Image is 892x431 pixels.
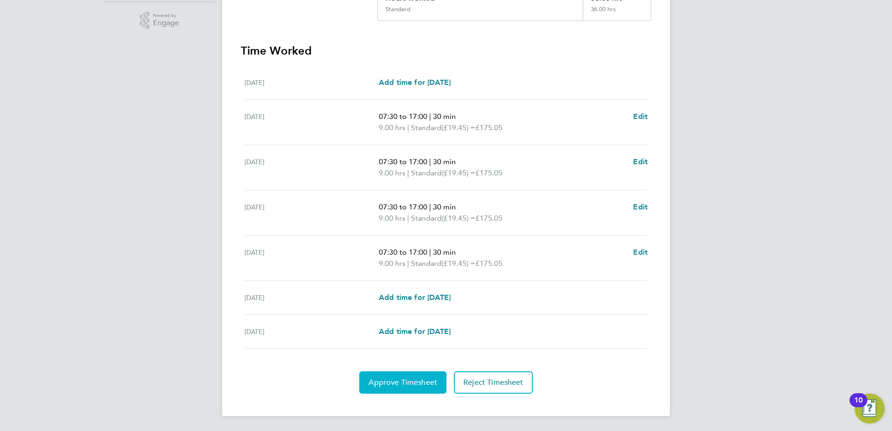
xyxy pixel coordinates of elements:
span: | [429,248,431,257]
div: [DATE] [244,156,379,179]
span: | [429,112,431,121]
div: [DATE] [244,111,379,133]
div: [DATE] [244,247,379,269]
span: Edit [633,157,648,166]
span: 9.00 hrs [379,123,405,132]
span: (£19.45) = [442,168,475,177]
a: Edit [633,156,648,167]
span: | [429,157,431,166]
span: Engage [153,19,179,27]
h3: Time Worked [241,43,651,58]
span: 30 min [433,157,456,166]
button: Reject Timesheet [454,371,533,394]
span: £175.05 [475,214,502,222]
span: £175.05 [475,259,502,268]
span: 30 min [433,202,456,211]
span: 30 min [433,248,456,257]
div: [DATE] [244,292,379,303]
span: (£19.45) = [442,259,475,268]
a: Edit [633,247,648,258]
div: [DATE] [244,77,379,88]
span: £175.05 [475,168,502,177]
span: Add time for [DATE] [379,293,451,302]
span: 07:30 to 17:00 [379,248,427,257]
div: [DATE] [244,326,379,337]
div: 10 [854,400,863,412]
span: Add time for [DATE] [379,327,451,336]
a: Add time for [DATE] [379,326,451,337]
span: 30 min [433,112,456,121]
span: Standard [411,167,442,179]
button: Open Resource Center, 10 new notifications [855,394,885,424]
span: Edit [633,202,648,211]
span: Reject Timesheet [463,378,523,387]
span: (£19.45) = [442,123,475,132]
span: Powered by [153,12,179,20]
span: | [407,259,409,268]
a: Add time for [DATE] [379,292,451,303]
span: Add time for [DATE] [379,78,451,87]
a: Edit [633,202,648,213]
div: Standard [385,6,411,13]
span: 9.00 hrs [379,168,405,177]
span: | [407,214,409,222]
a: Powered byEngage [140,12,180,29]
div: 36.00 hrs [583,6,651,21]
span: Standard [411,213,442,224]
span: Edit [633,248,648,257]
span: (£19.45) = [442,214,475,222]
button: Approve Timesheet [359,371,446,394]
a: Edit [633,111,648,122]
span: 07:30 to 17:00 [379,157,427,166]
span: | [407,168,409,177]
span: 07:30 to 17:00 [379,112,427,121]
span: Approve Timesheet [369,378,437,387]
span: Standard [411,258,442,269]
span: Edit [633,112,648,121]
div: [DATE] [244,202,379,224]
span: | [429,202,431,211]
span: £175.05 [475,123,502,132]
span: 9.00 hrs [379,214,405,222]
span: 07:30 to 17:00 [379,202,427,211]
span: 9.00 hrs [379,259,405,268]
span: | [407,123,409,132]
span: Standard [411,122,442,133]
a: Add time for [DATE] [379,77,451,88]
